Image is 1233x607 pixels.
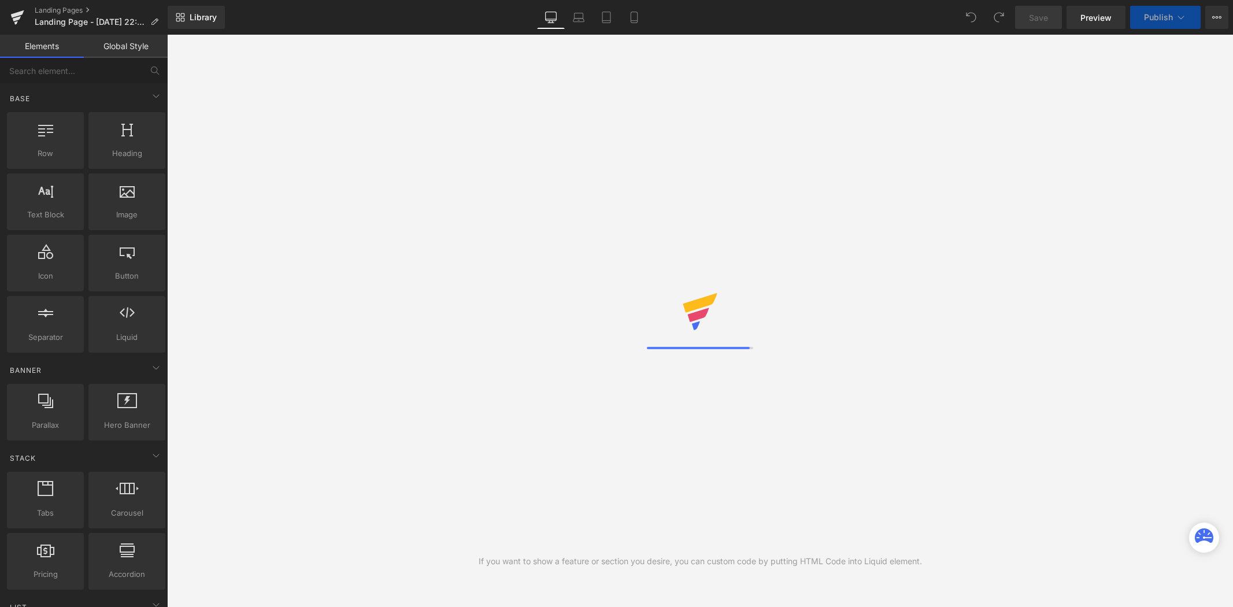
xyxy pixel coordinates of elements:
a: Global Style [84,35,168,58]
span: Library [190,12,217,23]
span: Text Block [10,209,80,221]
button: Publish [1130,6,1201,29]
span: Publish [1144,13,1173,22]
span: Accordion [92,568,162,580]
span: Preview [1080,12,1112,24]
span: Button [92,270,162,282]
span: Separator [10,331,80,343]
span: Pricing [10,568,80,580]
button: Redo [987,6,1010,29]
a: Landing Pages [35,6,168,15]
a: Tablet [593,6,620,29]
span: Carousel [92,507,162,519]
span: Heading [92,147,162,160]
div: If you want to show a feature or section you desire, you can custom code by putting HTML Code int... [479,555,922,568]
a: Mobile [620,6,648,29]
span: Tabs [10,507,80,519]
span: Banner [9,365,43,376]
a: New Library [168,6,225,29]
a: Laptop [565,6,593,29]
span: Parallax [10,419,80,431]
span: Row [10,147,80,160]
a: Preview [1067,6,1125,29]
button: Undo [960,6,983,29]
span: Icon [10,270,80,282]
span: Image [92,209,162,221]
span: Stack [9,453,37,464]
span: Liquid [92,331,162,343]
span: Hero Banner [92,419,162,431]
a: Desktop [537,6,565,29]
span: Landing Page - [DATE] 22:26:56 [35,17,146,27]
span: Save [1029,12,1048,24]
button: More [1205,6,1228,29]
span: Base [9,93,31,104]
